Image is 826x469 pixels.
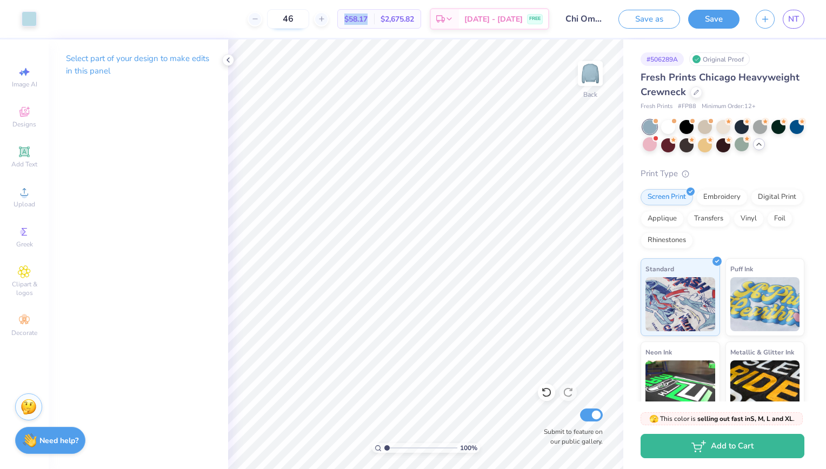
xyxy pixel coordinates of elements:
[751,189,803,205] div: Digital Print
[734,211,764,227] div: Vinyl
[66,52,211,77] p: Select part of your design to make edits in this panel
[5,280,43,297] span: Clipart & logos
[649,414,795,424] span: This color is .
[618,10,680,29] button: Save as
[730,346,794,358] span: Metallic & Glitter Ink
[641,232,693,249] div: Rhinestones
[460,443,477,453] span: 100 %
[12,80,37,89] span: Image AI
[697,414,793,423] strong: selling out fast in S, M, L and XL
[730,360,800,414] img: Metallic & Glitter Ink
[783,10,804,29] a: NT
[767,211,792,227] div: Foil
[687,211,730,227] div: Transfers
[464,14,523,25] span: [DATE] - [DATE]
[702,102,756,111] span: Minimum Order: 12 +
[11,160,37,169] span: Add Text
[579,63,601,84] img: Back
[641,102,672,111] span: Fresh Prints
[557,8,610,30] input: Untitled Design
[649,414,658,424] span: 🫣
[583,90,597,99] div: Back
[39,435,78,446] strong: Need help?
[381,14,414,25] span: $2,675.82
[11,329,37,337] span: Decorate
[688,10,740,29] button: Save
[696,189,748,205] div: Embroidery
[730,263,753,274] span: Puff Ink
[344,14,368,25] span: $58.17
[12,120,36,129] span: Designs
[645,277,715,331] img: Standard
[645,263,674,274] span: Standard
[641,189,693,205] div: Screen Print
[689,52,750,66] div: Original Proof
[641,71,800,98] span: Fresh Prints Chicago Heavyweight Crewneck
[645,346,672,358] span: Neon Ink
[14,200,35,209] span: Upload
[641,52,684,66] div: # 506289A
[267,9,309,29] input: – –
[678,102,696,111] span: # FP88
[529,15,541,23] span: FREE
[645,360,715,414] img: Neon Ink
[641,211,684,227] div: Applique
[641,434,804,458] button: Add to Cart
[16,240,33,249] span: Greek
[538,427,603,446] label: Submit to feature on our public gallery.
[788,13,799,25] span: NT
[641,167,804,180] div: Print Type
[730,277,800,331] img: Puff Ink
